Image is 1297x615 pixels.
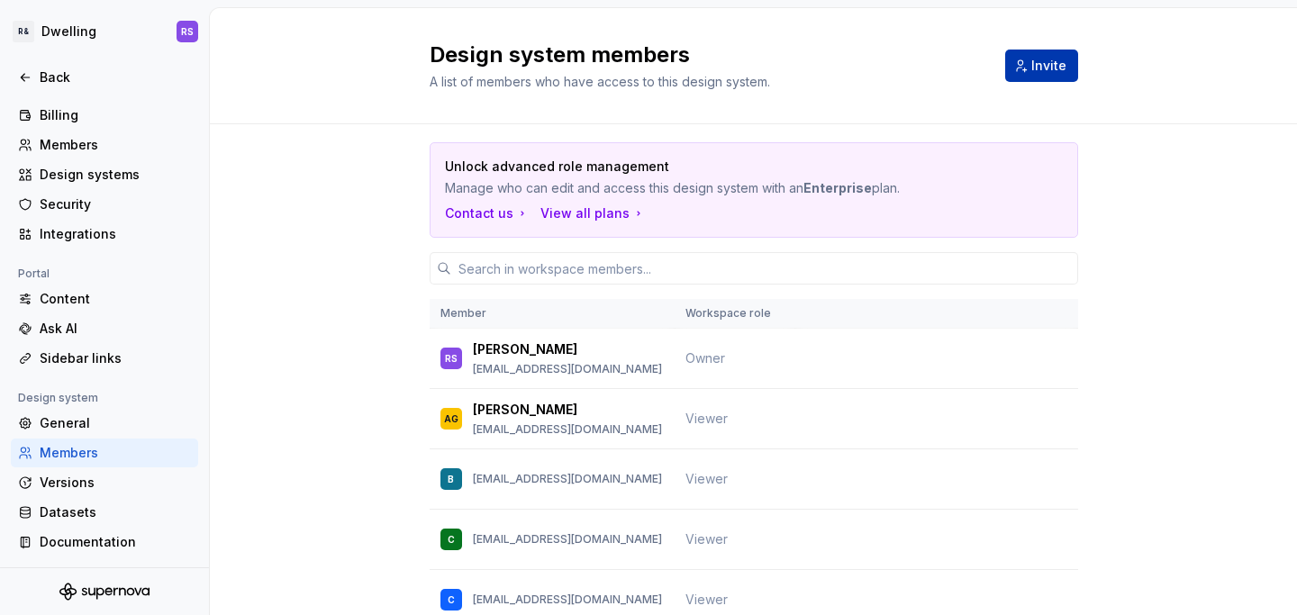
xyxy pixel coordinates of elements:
[40,444,191,462] div: Members
[473,340,577,358] p: [PERSON_NAME]
[685,471,728,486] span: Viewer
[473,532,662,547] p: [EMAIL_ADDRESS][DOMAIN_NAME]
[40,136,191,154] div: Members
[11,344,198,373] a: Sidebar links
[1031,57,1066,75] span: Invite
[11,190,198,219] a: Security
[430,299,675,329] th: Member
[803,180,872,195] b: Enterprise
[11,528,198,556] a: Documentation
[445,204,530,222] a: Contact us
[448,591,455,609] div: C
[40,106,191,124] div: Billing
[11,439,198,467] a: Members
[675,299,795,329] th: Workspace role
[181,24,194,39] div: RS
[444,410,458,428] div: AG
[11,314,198,343] a: Ask AI
[4,12,205,51] button: R&DwellingRS
[540,204,646,222] button: View all plans
[11,160,198,189] a: Design systems
[11,101,198,130] a: Billing
[445,158,937,176] p: Unlock advanced role management
[11,263,57,285] div: Portal
[11,131,198,159] a: Members
[40,195,191,213] div: Security
[41,23,96,41] div: Dwelling
[448,530,455,548] div: C
[473,472,662,486] p: [EMAIL_ADDRESS][DOMAIN_NAME]
[685,350,725,366] span: Owner
[40,166,191,184] div: Design systems
[13,21,34,42] div: R&
[11,409,198,438] a: General
[40,320,191,338] div: Ask AI
[40,290,191,308] div: Content
[40,225,191,243] div: Integrations
[430,74,770,89] span: A list of members who have access to this design system.
[685,592,728,607] span: Viewer
[445,349,458,367] div: RS
[473,592,662,607] p: [EMAIL_ADDRESS][DOMAIN_NAME]
[40,414,191,432] div: General
[40,503,191,521] div: Datasets
[1005,50,1078,82] button: Invite
[445,179,937,197] p: Manage who can edit and access this design system with an plan.
[473,422,662,437] p: [EMAIL_ADDRESS][DOMAIN_NAME]
[40,474,191,492] div: Versions
[11,498,198,527] a: Datasets
[473,362,662,376] p: [EMAIL_ADDRESS][DOMAIN_NAME]
[11,220,198,249] a: Integrations
[685,531,728,547] span: Viewer
[11,285,198,313] a: Content
[685,411,728,426] span: Viewer
[451,252,1078,285] input: Search in workspace members...
[11,63,198,92] a: Back
[11,387,105,409] div: Design system
[448,470,454,488] div: B
[40,68,191,86] div: Back
[40,349,191,367] div: Sidebar links
[59,583,150,601] svg: Supernova Logo
[430,41,984,69] h2: Design system members
[11,468,198,497] a: Versions
[40,533,191,551] div: Documentation
[473,401,577,419] p: [PERSON_NAME]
